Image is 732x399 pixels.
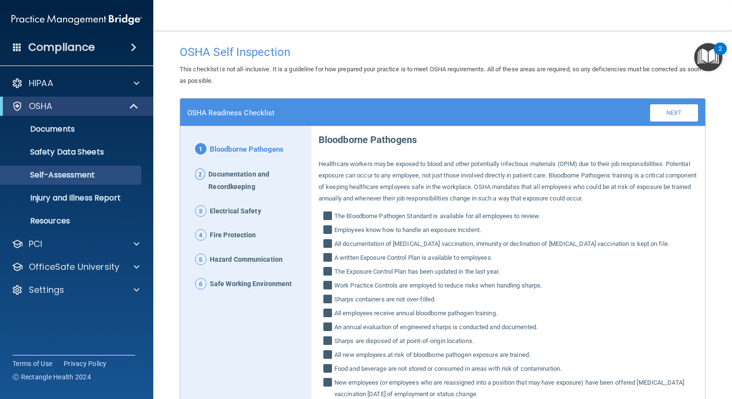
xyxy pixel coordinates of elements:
[323,282,334,291] input: Work Practice Controls are employed to reduce risks when handling sharps.
[195,168,205,180] span: 2
[195,205,206,217] span: 3
[6,216,137,226] p: Resources
[650,104,698,122] a: Next
[334,211,540,222] span: The Bloodborne Pathogen Standard is available for all employees to review.
[334,280,542,291] span: Work Practice Controls are employed to reduce risks when handling sharps.
[323,365,334,375] input: Food and beverage are not stored or consumed in areas with risk of contamination.
[29,78,53,89] p: HIPAA
[11,284,139,296] a: Settings
[334,349,530,361] span: All new employees at risk of bloodborne pathogen exposure are trained.
[6,147,137,157] p: Safety Data Sheets
[210,143,284,156] span: Bloodborne Pathogens
[334,321,538,333] span: An annual evaluation of engineered sharps is conducted and documented.
[323,226,334,236] input: Employees know how to handle an exposure incident.
[29,238,42,250] p: PCI
[334,308,497,319] span: All employees receive annual bloodborne pathogen training.
[187,109,274,117] h4: OSHA Readiness Checklist
[195,254,206,265] span: 5
[334,266,500,277] span: The Exposure Control Plan has been updated in the last year.
[694,43,722,71] button: Open Resource Center, 2 new notifications
[323,268,334,277] input: The Exposure Control Plan has been updated in the last year.
[567,332,721,369] iframe: Drift Widget Chat Controller
[323,296,334,305] input: Sharps containers are not over‐filled.
[180,46,706,58] h4: OSHA Self Inspection
[28,41,95,54] h4: Compliance
[11,78,139,89] a: HIPAA
[319,126,698,149] p: Bloodborne Pathogens
[195,229,206,241] span: 4
[334,335,474,347] span: Sharps are disposed of at point‐of‐origin locations.
[11,100,139,112] a: OSHA
[334,294,435,305] span: Sharps containers are not over‐filled.
[208,168,304,193] span: Documentation and Recordkeeping
[210,254,283,266] span: Hazard Communication
[29,100,53,112] p: OSHA
[334,252,492,264] span: A written Exposure Control Plan is available to employees.
[6,170,137,180] p: Self-Assessment
[210,278,292,290] span: Safe Working Environment
[195,278,206,289] span: 6
[323,212,334,222] input: The Bloodborne Pathogen Standard is available for all employees to review.
[319,158,698,204] p: Healthcare workers may be exposed to blood and other potentially infectious materials (OPIM) due ...
[719,49,722,61] div: 2
[29,284,64,296] p: Settings
[12,372,91,382] span: Ⓒ Rectangle Health 2024
[323,240,334,250] input: All documentation of [MEDICAL_DATA] vaccination, immunity or declination of [MEDICAL_DATA] vaccin...
[323,310,334,319] input: All employees receive annual bloodborne pathogen training.
[210,229,256,242] span: Fire Protection
[210,205,261,218] span: Electrical Safety
[29,261,119,273] p: OfficeSafe University
[180,66,701,84] span: This checklist is not all-inclusive. It is a guideline for how prepared your practice is to meet ...
[334,238,669,250] span: All documentation of [MEDICAL_DATA] vaccination, immunity or declination of [MEDICAL_DATA] vaccin...
[334,224,481,236] span: Employees know how to handle an exposure incident.
[195,143,206,155] span: 1
[323,254,334,264] input: A written Exposure Control Plan is available to employees.
[323,337,334,347] input: Sharps are disposed of at point‐of‐origin locations.
[334,363,561,375] span: Food and beverage are not stored or consumed in areas with risk of contamination.
[12,359,52,368] a: Terms of Use
[11,10,142,29] img: PMB logo
[6,124,137,134] p: Documents
[64,359,107,368] a: Privacy Policy
[6,193,137,203] p: Injury and Illness Report
[323,351,334,361] input: All new employees at risk of bloodborne pathogen exposure are trained.
[323,323,334,333] input: An annual evaluation of engineered sharps is conducted and documented.
[11,261,139,273] a: OfficeSafe University
[11,238,139,250] a: PCI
